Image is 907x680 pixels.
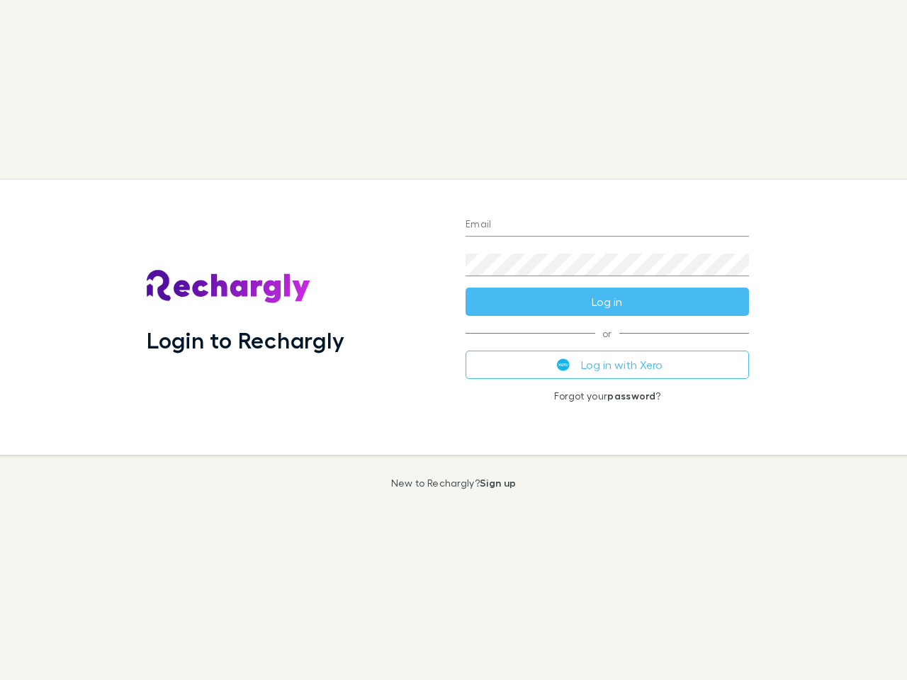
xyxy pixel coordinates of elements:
button: Log in [466,288,749,316]
img: Xero's logo [557,358,570,371]
button: Log in with Xero [466,351,749,379]
p: Forgot your ? [466,390,749,402]
img: Rechargly's Logo [147,270,311,304]
span: or [466,333,749,334]
a: Sign up [480,477,516,489]
p: New to Rechargly? [391,477,517,489]
a: password [607,390,655,402]
h1: Login to Rechargly [147,327,344,353]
